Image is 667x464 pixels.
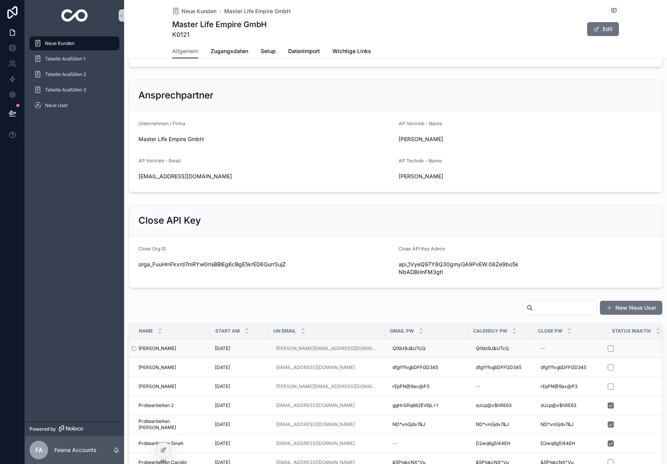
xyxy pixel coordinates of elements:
[224,7,290,15] a: Master Life Empire GmbH
[332,44,371,60] a: Wichtige Links
[476,345,509,352] span: Q!Xkt9J&UTcQ
[273,361,380,374] a: [EMAIL_ADDRESS][DOMAIN_NAME]
[29,426,56,432] span: Powered by
[541,421,574,428] span: ND*vnGjdv7&J
[138,402,206,409] a: Probearbeiten 2
[392,345,425,352] span: Q!Xkt9J&UTcQ
[29,52,119,66] a: Tabelle Ausfüllen 1
[399,135,523,143] span: [PERSON_NAME]
[29,67,119,81] a: Tabelle Ausfüllen 2
[276,345,377,352] a: [PERSON_NAME][EMAIL_ADDRESS][DOMAIN_NAME]
[288,47,320,55] span: Datenimport
[138,89,213,102] h2: Ansprechpartner
[29,83,119,97] a: Tabelle Ausfüllen 3
[138,260,392,268] span: orga_FuuHmFkxrd7mRYw0rIsBBlEg6cBgE5krED6GurrSujZ
[138,418,206,431] span: Probearbeiten [PERSON_NAME]
[399,158,442,164] span: AP Technik - Name
[54,446,96,454] p: Fesma Accounts
[476,402,511,409] span: sUcp@x$hRE63
[215,440,264,447] a: [DATE]
[273,418,380,431] a: [EMAIL_ADDRESS][DOMAIN_NAME]
[541,440,575,447] span: D2wq6g5!44EH
[541,364,586,371] span: dfg!!?fvgbDFFGD345
[138,402,174,409] span: Probearbeiten 2
[473,437,528,450] a: D2wq6g5!44EH
[276,383,377,390] a: [PERSON_NAME][EMAIL_ADDRESS][DOMAIN_NAME]
[172,44,198,59] a: Allgemein
[181,7,216,15] span: Neue Kunden
[45,56,85,62] span: Tabelle Ausfüllen 1
[399,172,523,180] span: [PERSON_NAME]
[392,402,438,409] span: ggHrGRq662EV6jL>1
[138,345,176,352] span: [PERSON_NAME]
[389,342,463,355] a: Q!Xkt9J&UTcQ
[390,328,414,334] span: Gmail Pw
[399,260,523,276] span: api_1VyeQ97Y8Q30gmyGA9PvEW.08Ze9bo5kNbADBHnFM3gtl
[538,328,562,334] span: Close Pw
[389,361,463,374] a: dfg!!?fvgbDFFGD345
[261,47,276,55] span: Setup
[537,342,602,355] a: --
[139,328,153,334] span: Name
[541,383,577,390] span: rEpFN@9ax@P3
[473,399,528,412] a: sUcp@x$hRE63
[215,440,230,447] span: [DATE]
[25,422,124,436] a: Powered by
[273,342,380,355] a: [PERSON_NAME][EMAIL_ADDRESS][DOMAIN_NAME]
[215,345,264,352] a: [DATE]
[138,214,201,227] h2: Close API Key
[389,399,463,412] a: ggHrGRq662EV6jL>1
[537,437,602,450] a: D2wq6g5!44EH
[476,440,510,447] span: D2wq6g5!44EH
[138,246,166,252] span: Close Org ID
[215,345,230,352] span: [DATE]
[476,421,509,428] span: ND*vnGjdv7&J
[172,7,216,15] a: Neue Kunden
[288,44,320,60] a: Datenimport
[138,172,392,180] span: [EMAIL_ADDRESS][DOMAIN_NAME]
[215,364,230,371] span: [DATE]
[45,102,68,109] span: Neue User
[261,44,276,60] a: Setup
[35,445,43,455] span: FA
[273,437,380,450] a: [EMAIL_ADDRESS][DOMAIN_NAME]
[172,47,198,55] span: Allgemein
[172,19,267,30] h1: Master Life Empire GmbH
[138,158,181,164] span: AP Vertrieb - Email
[138,383,176,390] span: [PERSON_NAME]
[29,36,119,50] a: Neue Kunden
[215,328,240,334] span: Start am
[45,87,86,93] span: Tabelle Ausfüllen 3
[537,399,602,412] a: sUcp@x$hRE63
[537,361,602,374] a: dfg!!?fvgbDFFGD345
[276,402,355,409] a: [EMAIL_ADDRESS][DOMAIN_NAME]
[332,47,371,55] span: Wichtige Links
[276,421,355,428] a: [EMAIL_ADDRESS][DOMAIN_NAME]
[389,380,463,393] a: rEpFN@9ax@P3
[600,301,662,315] button: New Neue User
[399,246,445,252] span: Close API Key Admin
[273,399,380,412] a: [EMAIL_ADDRESS][DOMAIN_NAME]
[215,383,264,390] a: [DATE]
[392,440,397,447] div: --
[211,47,248,55] span: Zugangsdaten
[537,380,602,393] a: rEpFN@9ax@P3
[215,421,230,428] span: [DATE]
[276,364,355,371] a: [EMAIL_ADDRESS][DOMAIN_NAME]
[215,402,230,409] span: [DATE]
[389,437,463,450] a: --
[273,328,296,334] span: UN Email
[476,383,480,390] div: --
[25,31,124,122] div: scrollable content
[138,345,206,352] a: [PERSON_NAME]
[138,135,392,143] span: Master Life Empire GmbH
[473,380,528,393] a: --
[473,361,528,374] a: dfg!!?fvgbDFFGD345
[399,121,442,126] span: AP Vertrieb - Name
[541,402,576,409] span: sUcp@x$hRE63
[215,421,264,428] a: [DATE]
[473,418,528,431] a: ND*vnGjdv7&J
[537,418,602,431] a: ND*vnGjdv7&J
[29,98,119,112] a: Neue User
